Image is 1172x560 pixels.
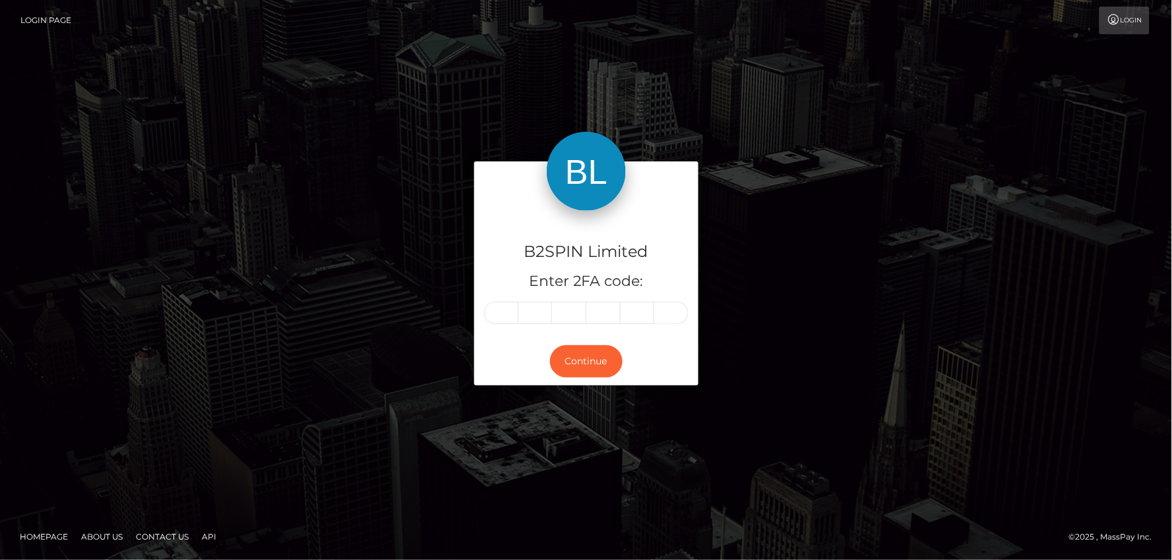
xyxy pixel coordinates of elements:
a: About Us [76,526,128,547]
a: Contact Us [131,526,194,547]
a: Homepage [15,526,73,547]
button: Continue [550,345,623,378]
img: B2SPIN Limited [547,132,626,211]
a: Login Page [20,7,71,34]
h5: Enter 2FA code: [484,271,689,292]
div: © 2025 , MassPay Inc. [1069,530,1162,544]
a: API [197,526,222,547]
a: Login [1099,7,1150,34]
h4: B2SPIN Limited [484,240,689,264]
